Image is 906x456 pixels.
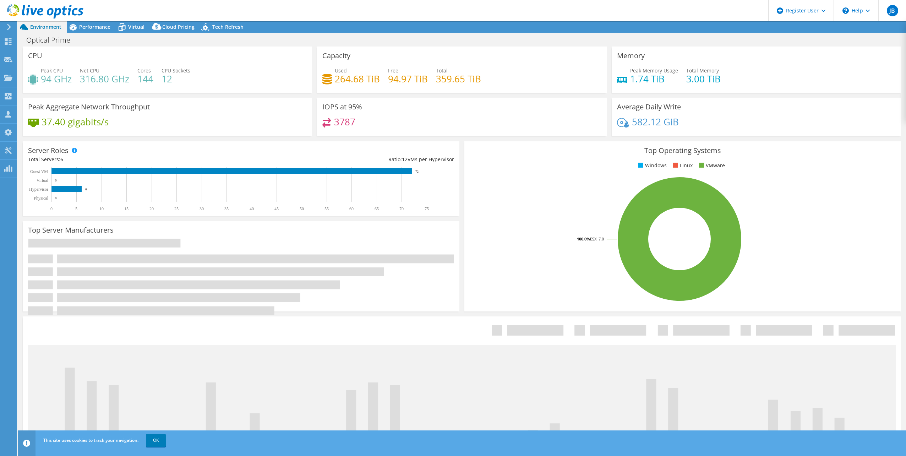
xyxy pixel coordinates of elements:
h4: 3787 [334,118,355,126]
span: Total [436,67,448,74]
h4: 264.68 TiB [335,75,380,83]
tspan: ESXi 7.0 [590,236,604,241]
span: Cloud Pricing [162,23,195,30]
text: 0 [50,206,53,211]
h3: CPU [28,52,42,60]
span: Environment [30,23,61,30]
span: 6 [60,156,63,163]
text: Virtual [37,178,49,183]
text: 10 [99,206,104,211]
span: This site uses cookies to track your navigation. [43,437,138,443]
text: 0 [55,196,57,200]
text: 45 [274,206,279,211]
h4: 359.65 TiB [436,75,481,83]
tspan: 100.0% [577,236,590,241]
h3: Peak Aggregate Network Throughput [28,103,150,111]
text: 35 [224,206,229,211]
text: 20 [149,206,154,211]
span: Virtual [128,23,144,30]
text: 70 [399,206,404,211]
h4: 94.97 TiB [388,75,428,83]
span: JB [887,5,898,16]
text: 72 [415,170,419,173]
li: Linux [671,162,693,169]
h4: 3.00 TiB [686,75,721,83]
text: 0 [55,179,57,182]
h3: Top Operating Systems [470,147,896,154]
text: 5 [75,206,77,211]
span: Peak Memory Usage [630,67,678,74]
text: 55 [324,206,329,211]
h4: 582.12 GiB [632,118,679,126]
span: 12 [402,156,408,163]
text: Guest VM [30,169,48,174]
h1: Optical Prime [23,36,81,44]
text: 60 [349,206,354,211]
div: Total Servers: [28,156,241,163]
span: Total Memory [686,67,719,74]
h3: IOPS at 95% [322,103,362,111]
svg: \n [842,7,849,14]
span: Cores [137,67,151,74]
li: Windows [637,162,667,169]
text: 15 [124,206,129,211]
span: Used [335,67,347,74]
text: 50 [300,206,304,211]
li: VMware [697,162,725,169]
span: Tech Refresh [212,23,244,30]
h3: Memory [617,52,645,60]
h3: Capacity [322,52,350,60]
text: Physical [34,196,48,201]
h4: 12 [162,75,190,83]
span: Free [388,67,398,74]
span: Performance [79,23,110,30]
div: Ratio: VMs per Hypervisor [241,156,454,163]
text: 30 [200,206,204,211]
text: Hypervisor [29,187,48,192]
text: 75 [425,206,429,211]
h4: 316.80 GHz [80,75,129,83]
span: Net CPU [80,67,99,74]
text: 6 [85,188,87,191]
h3: Average Daily Write [617,103,681,111]
h4: 37.40 gigabits/s [42,118,109,126]
span: CPU Sockets [162,67,190,74]
text: 25 [174,206,179,211]
h4: 1.74 TiB [630,75,678,83]
h3: Top Server Manufacturers [28,226,114,234]
text: 40 [250,206,254,211]
text: 65 [375,206,379,211]
h3: Server Roles [28,147,69,154]
a: OK [146,434,166,447]
span: Peak CPU [41,67,63,74]
h4: 94 GHz [41,75,72,83]
h4: 144 [137,75,153,83]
